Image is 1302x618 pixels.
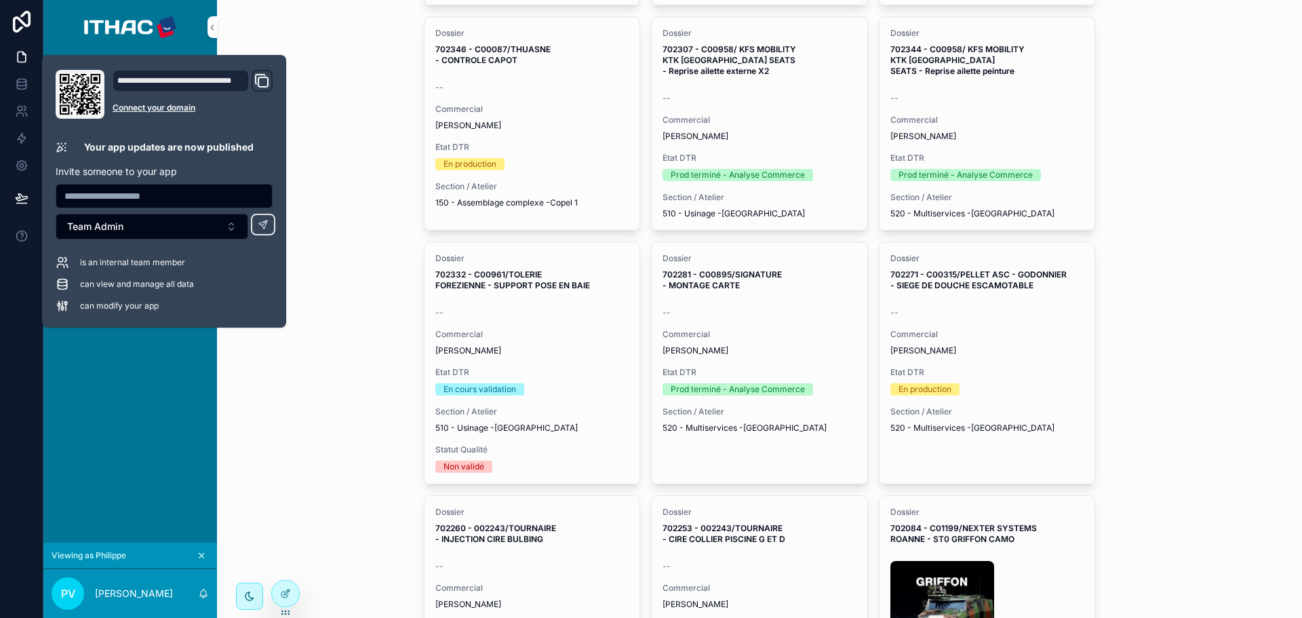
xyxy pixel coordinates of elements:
[879,16,1096,231] a: Dossier702344 - C00958/ KFS MOBILITY KTK [GEOGRAPHIC_DATA] SEATS - Reprise ailette peinture--Comm...
[80,279,194,290] span: can view and manage all data
[663,153,856,163] span: Etat DTR
[890,307,899,318] span: --
[80,257,185,268] span: is an internal team member
[95,587,173,600] p: [PERSON_NAME]
[52,550,126,561] span: Viewing as Philippe
[435,269,590,290] strong: 702332 - C00961/TOLERIE FOREZIENNE - SUPPORT POSE EN BAIE
[435,406,629,417] span: Section / Atelier
[651,242,868,484] a: Dossier702281 - C00895/SIGNATURE - MONTAGE CARTE--Commercial[PERSON_NAME]Etat DTRProd terminé - A...
[435,367,629,378] span: Etat DTR
[890,406,1084,417] span: Section / Atelier
[435,583,629,594] span: Commercial
[879,242,1096,484] a: Dossier702271 - C00315/PELLET ASC - GODONNIER - SIEGE DE DOUCHE ESCAMOTABLE--Commercial[PERSON_NA...
[67,220,123,233] span: Team Admin
[890,253,1084,264] span: Dossier
[435,104,629,115] span: Commercial
[890,93,899,104] span: --
[890,153,1084,163] span: Etat DTR
[663,307,671,318] span: --
[435,142,629,153] span: Etat DTR
[663,192,856,203] span: Section / Atelier
[890,523,1039,544] strong: 702084 - C01199/NEXTER SYSTEMS ROANNE - ST0 GRIFFON CAMO
[663,93,671,104] span: --
[890,192,1084,203] span: Section / Atelier
[43,54,217,214] div: scrollable content
[663,269,784,290] strong: 702281 - C00895/SIGNATURE - MONTAGE CARTE
[663,367,856,378] span: Etat DTR
[56,165,273,178] p: Invite someone to your app
[663,507,856,518] span: Dossier
[435,329,629,340] span: Commercial
[663,523,785,544] strong: 702253 - 002243/TOURNAIRE - CIRE COLLIER PISCINE G ET D
[435,599,501,610] span: [PERSON_NAME]
[890,28,1084,39] span: Dossier
[663,583,856,594] span: Commercial
[435,181,629,192] span: Section / Atelier
[890,423,1054,433] span: 520 - Multiservices -[GEOGRAPHIC_DATA]
[443,461,484,473] div: Non validé
[671,169,805,181] div: Prod terminé - Analyse Commerce
[435,345,501,356] span: [PERSON_NAME]
[890,507,1084,518] span: Dossier
[890,131,956,142] span: [PERSON_NAME]
[424,16,641,231] a: Dossier702346 - C00087/THUASNE - CONTROLE CAPOT--Commercial[PERSON_NAME]Etat DTREn productionSect...
[443,383,516,395] div: En cours validation
[435,82,443,93] span: --
[663,329,856,340] span: Commercial
[435,307,443,318] span: --
[663,253,856,264] span: Dossier
[435,120,501,131] span: [PERSON_NAME]
[84,140,254,154] p: Your app updates are now published
[663,345,728,356] span: [PERSON_NAME]
[84,16,177,38] img: App logo
[890,345,956,356] span: [PERSON_NAME]
[663,406,856,417] span: Section / Atelier
[435,444,629,455] span: Statut Qualité
[651,16,868,231] a: Dossier702307 - C00958/ KFS MOBILITY KTK [GEOGRAPHIC_DATA] SEATS - Reprise ailette externe X2--Co...
[435,523,558,544] strong: 702260 - 002243/TOURNAIRE - INJECTION CIRE BULBING
[424,242,641,484] a: Dossier702332 - C00961/TOLERIE FOREZIENNE - SUPPORT POSE EN BAIE--Commercial[PERSON_NAME]Etat DTR...
[899,383,951,395] div: En production
[890,208,1054,219] span: 520 - Multiservices -[GEOGRAPHIC_DATA]
[663,28,856,39] span: Dossier
[663,561,671,572] span: --
[890,44,1027,76] strong: 702344 - C00958/ KFS MOBILITY KTK [GEOGRAPHIC_DATA] SEATS - Reprise ailette peinture
[435,423,578,433] span: 510 - Usinage -[GEOGRAPHIC_DATA]
[80,301,159,311] span: can modify your app
[663,131,728,142] span: [PERSON_NAME]
[113,102,273,113] a: Connect your domain
[663,423,827,433] span: 520 - Multiservices -[GEOGRAPHIC_DATA]
[663,599,728,610] span: [PERSON_NAME]
[890,329,1084,340] span: Commercial
[61,585,75,602] span: PV
[671,383,805,395] div: Prod terminé - Analyse Commerce
[435,28,629,39] span: Dossier
[435,197,578,208] span: 150 - Assemblage complexe -Copel 1
[890,269,1069,290] strong: 702271 - C00315/PELLET ASC - GODONNIER - SIEGE DE DOUCHE ESCAMOTABLE
[890,115,1084,125] span: Commercial
[435,507,629,518] span: Dossier
[890,367,1084,378] span: Etat DTR
[663,44,798,76] strong: 702307 - C00958/ KFS MOBILITY KTK [GEOGRAPHIC_DATA] SEATS - Reprise ailette externe X2
[663,115,856,125] span: Commercial
[113,70,273,119] div: Domain and Custom Link
[435,253,629,264] span: Dossier
[663,208,805,219] span: 510 - Usinage -[GEOGRAPHIC_DATA]
[443,158,496,170] div: En production
[899,169,1033,181] div: Prod terminé - Analyse Commerce
[56,214,248,239] button: Select Button
[435,561,443,572] span: --
[435,44,553,65] strong: 702346 - C00087/THUASNE - CONTROLE CAPOT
